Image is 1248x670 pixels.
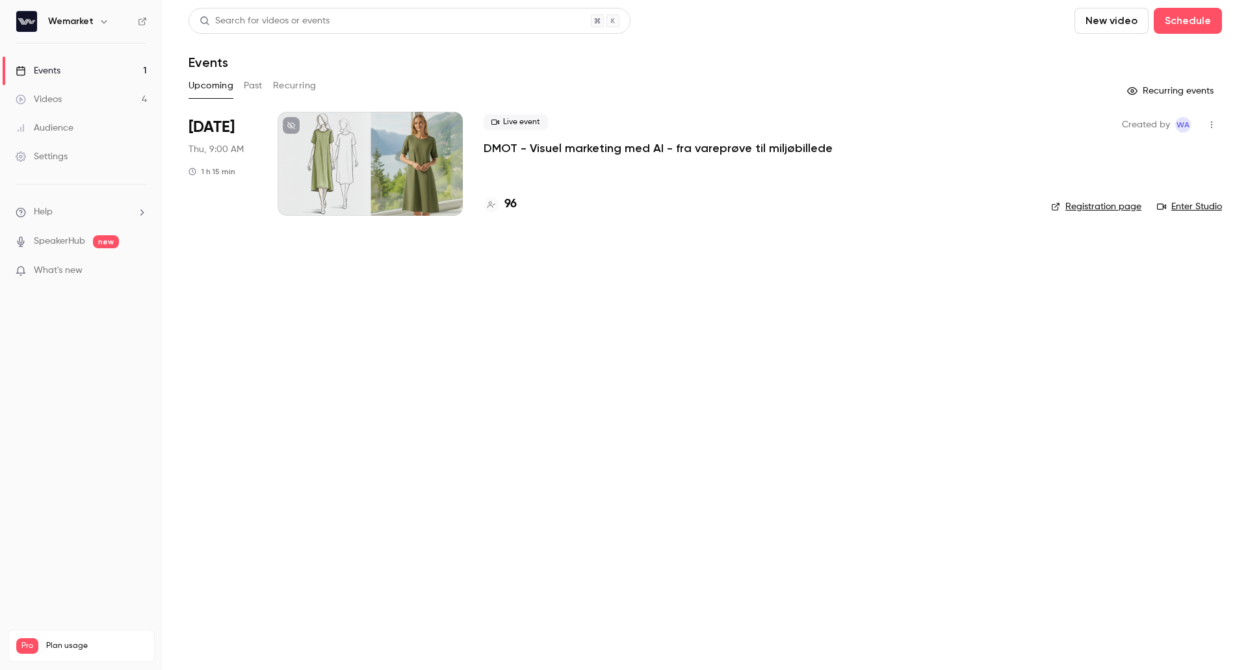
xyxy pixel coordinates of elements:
div: Sep 11 Thu, 9:00 AM (Europe/Copenhagen) [188,112,257,216]
span: [DATE] [188,117,235,138]
div: Search for videos or events [200,14,330,28]
span: What's new [34,264,83,277]
span: Plan usage [46,641,146,651]
span: WeMarket Analytics [1175,117,1191,133]
h1: Events [188,55,228,70]
button: Upcoming [188,75,233,96]
div: Settings [16,150,68,163]
h4: 96 [504,196,517,213]
a: Registration page [1051,200,1141,213]
a: SpeakerHub [34,235,85,248]
a: 96 [484,196,517,213]
button: Recurring [273,75,317,96]
a: DMOT - Visuel marketing med AI - fra vareprøve til miljøbillede [484,140,833,156]
span: Live event [484,114,548,130]
span: Thu, 9:00 AM [188,143,244,156]
span: WA [1176,117,1189,133]
a: Enter Studio [1157,200,1222,213]
div: Audience [16,122,73,135]
div: Events [16,64,60,77]
h6: Wemarket [48,15,94,28]
div: Videos [16,93,62,106]
img: Wemarket [16,11,37,32]
span: new [93,235,119,248]
li: help-dropdown-opener [16,205,147,219]
button: Schedule [1154,8,1222,34]
span: Help [34,205,53,219]
button: Recurring events [1121,81,1222,101]
iframe: Noticeable Trigger [131,265,147,277]
span: Pro [16,638,38,654]
button: New video [1074,8,1149,34]
div: 1 h 15 min [188,166,235,177]
span: Created by [1122,117,1170,133]
button: Past [244,75,263,96]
